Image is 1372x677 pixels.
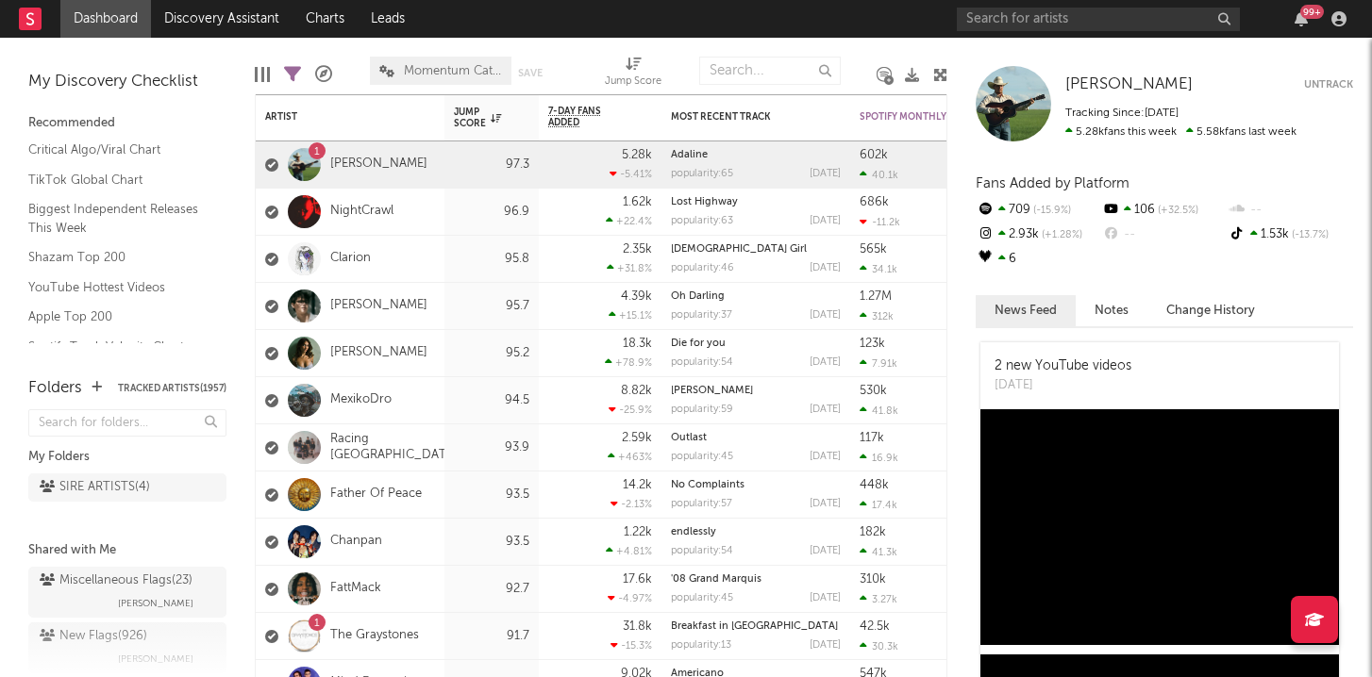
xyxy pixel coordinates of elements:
[810,357,841,368] div: [DATE]
[624,526,652,538] div: 1.22k
[810,263,841,273] div: [DATE]
[622,432,652,444] div: 2.59k
[606,215,652,227] div: +22.4 %
[118,592,193,615] span: [PERSON_NAME]
[28,170,208,190] a: TikTok Global Chart
[671,216,733,226] div: popularity: 63
[810,169,841,179] div: [DATE]
[284,47,301,102] div: Filters(597 of 1,957)
[28,247,208,268] a: Shazam Top 200
[810,216,841,226] div: [DATE]
[976,176,1129,190] span: Fans Added by Platform
[1039,230,1082,240] span: +1.28 %
[671,338,726,349] a: Die for you
[454,484,529,506] div: 93.5
[1155,206,1198,216] span: +32.5 %
[608,451,652,463] div: +463 %
[860,479,889,491] div: 448k
[330,298,427,314] a: [PERSON_NAME]
[40,625,147,648] div: New Flags ( 926 )
[860,452,898,464] div: 16.9k
[671,310,732,321] div: popularity: 37
[28,71,226,93] div: My Discovery Checklist
[699,57,841,85] input: Search...
[976,247,1101,272] div: 6
[265,111,407,123] div: Artist
[671,405,733,415] div: popularity: 59
[976,223,1101,247] div: 2.93k
[671,150,708,160] a: Adaline
[623,196,652,208] div: 1.62k
[860,573,886,586] div: 310k
[609,309,652,322] div: +15.1 %
[671,291,725,302] a: Oh Darling
[860,432,884,444] div: 117k
[671,111,812,123] div: Most Recent Track
[40,570,192,592] div: Miscellaneous Flags ( 23 )
[330,157,427,173] a: [PERSON_NAME]
[607,262,652,274] div: +31.8 %
[454,437,529,459] div: 93.9
[330,487,422,503] a: Father Of Peace
[622,149,652,161] div: 5.28k
[518,68,543,78] button: Save
[671,546,733,556] div: popularity: 54
[454,201,529,223] div: 96.9
[611,498,652,510] div: -2.13 %
[28,277,208,298] a: YouTube Hottest Videos
[810,310,841,321] div: [DATE]
[671,291,841,302] div: Oh Darling
[860,385,887,397] div: 530k
[454,107,501,129] div: Jump Score
[454,531,529,553] div: 93.5
[671,169,733,179] div: popularity: 65
[611,639,652,652] div: -15.3 %
[671,338,841,349] div: Die for you
[330,345,427,361] a: [PERSON_NAME]
[671,244,807,255] a: [DEMOGRAPHIC_DATA] Girl
[1101,223,1227,247] div: --
[28,622,226,673] a: New Flags(926)[PERSON_NAME]
[605,47,661,102] div: Jump Score
[860,310,894,322] div: 312k
[860,357,897,370] div: 7.91k
[860,593,897,605] div: 3.27k
[330,581,381,597] a: FattMack
[671,499,732,509] div: popularity: 57
[1065,76,1193,92] span: [PERSON_NAME]
[1065,107,1179,119] span: Tracking Since: [DATE]
[255,47,270,102] div: Edit Columns
[605,356,652,369] div: +78.9 %
[623,573,652,586] div: 17.6k
[860,640,898,652] div: 30.3k
[810,546,841,556] div: [DATE]
[810,499,841,509] div: [DATE]
[330,204,393,220] a: NightCrawl
[605,71,661,93] div: Jump Score
[860,149,888,161] div: 602k
[810,452,841,462] div: [DATE]
[957,8,1240,31] input: Search for artists
[606,545,652,557] div: +4.81 %
[671,386,841,396] div: Marta
[28,112,226,135] div: Recommended
[810,405,841,415] div: [DATE]
[330,534,382,550] a: Chanpan
[623,338,652,350] div: 18.3k
[671,357,733,368] div: popularity: 54
[671,263,734,273] div: popularity: 46
[671,480,745,490] a: No Complaints
[454,625,529,648] div: 91.7
[976,198,1101,223] div: 709
[621,385,652,397] div: 8.82k
[454,578,529,601] div: 92.7
[995,376,1131,395] div: [DATE]
[28,306,208,327] a: Apple Top 200
[860,338,885,350] div: 123k
[454,295,529,318] div: 95.7
[860,405,898,417] div: 41.8k
[860,243,887,256] div: 565k
[671,433,707,443] a: Outlast
[454,154,529,176] div: 97.3
[860,216,900,228] div: -11.2k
